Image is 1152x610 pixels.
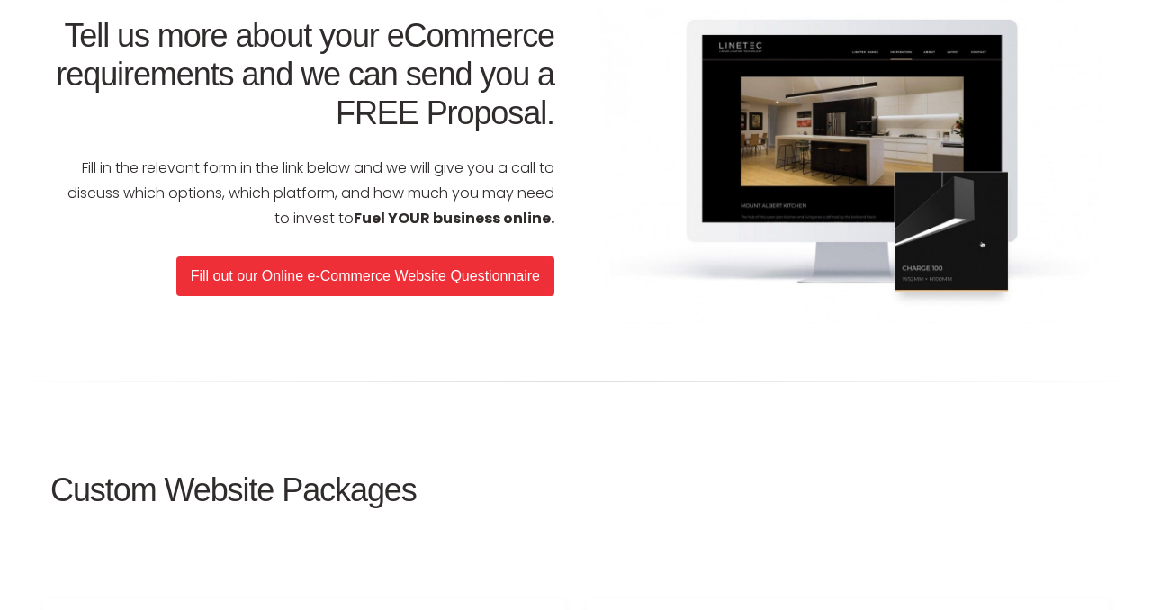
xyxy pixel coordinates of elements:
[354,208,554,229] strong: Fuel YOUR business online.
[50,471,1102,509] h2: Custom Website Packages
[50,156,554,231] p: Fill in the relevant form in the link below and we will give you a call to discuss which options,...
[176,256,554,296] a: Fill out our Online e-Commerce Website Questionnaire
[50,16,554,133] h2: Tell us more about your eCommerce requirements and we can send you a FREE Proposal.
